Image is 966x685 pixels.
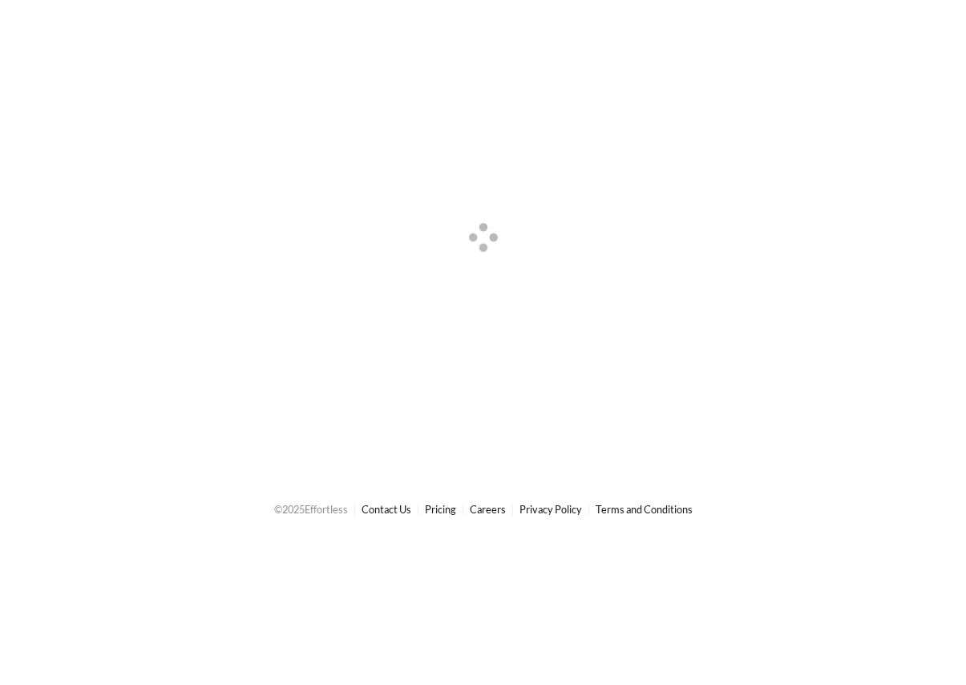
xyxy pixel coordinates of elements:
a: Terms and Conditions [596,503,693,516]
a: Contact Us [362,503,411,516]
a: Careers [470,503,506,516]
span: © 2025 Effortless [274,503,348,516]
a: Pricing [425,503,456,516]
a: Privacy Policy [519,503,582,516]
